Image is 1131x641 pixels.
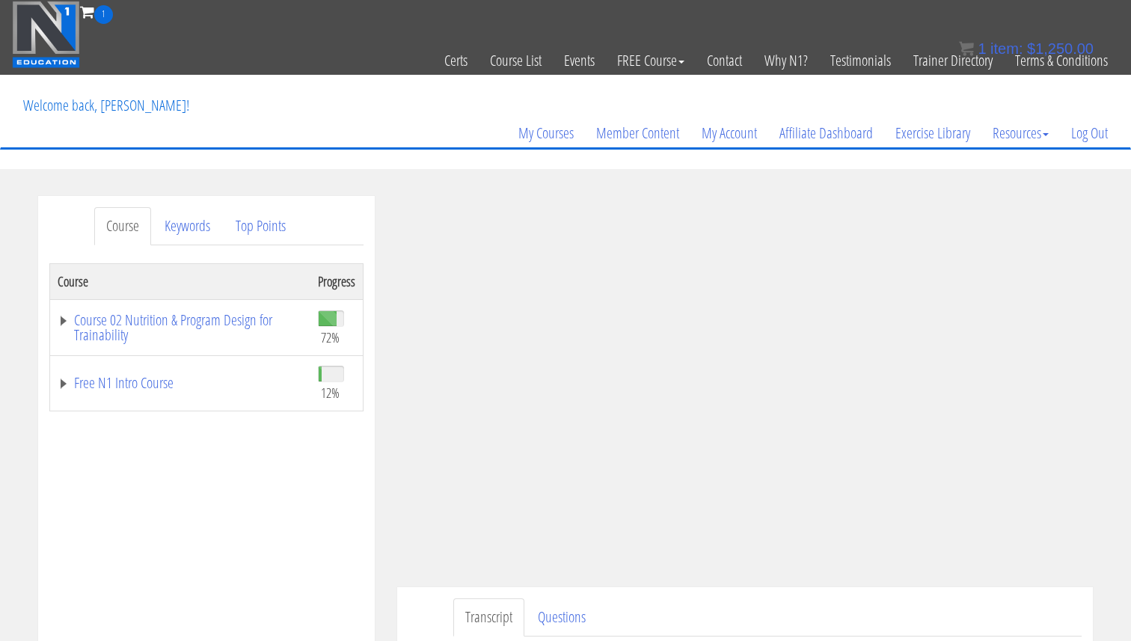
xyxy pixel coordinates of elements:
a: Resources [981,97,1060,169]
a: 1 item: $1,250.00 [959,40,1094,57]
a: FREE Course [606,24,696,97]
a: Transcript [453,598,524,637]
a: Log Out [1060,97,1119,169]
a: Member Content [585,97,690,169]
a: Questions [526,598,598,637]
img: icon11.png [959,41,974,56]
a: Why N1? [753,24,819,97]
a: Course List [479,24,553,97]
a: Keywords [153,207,222,245]
a: Course [94,207,151,245]
a: Trainer Directory [902,24,1004,97]
span: 12% [321,384,340,401]
a: My Account [690,97,768,169]
a: 1 [80,1,113,22]
a: Terms & Conditions [1004,24,1119,97]
span: 72% [321,329,340,346]
a: Course 02 Nutrition & Program Design for Trainability [58,313,303,343]
th: Progress [310,263,364,299]
bdi: 1,250.00 [1027,40,1094,57]
a: My Courses [507,97,585,169]
a: Free N1 Intro Course [58,375,303,390]
span: $ [1027,40,1035,57]
p: Welcome back, [PERSON_NAME]! [12,76,200,135]
span: item: [990,40,1023,57]
a: Certs [433,24,479,97]
a: Exercise Library [884,97,981,169]
a: Top Points [224,207,298,245]
span: 1 [94,5,113,24]
a: Testimonials [819,24,902,97]
a: Events [553,24,606,97]
span: 1 [978,40,986,57]
img: n1-education [12,1,80,68]
a: Contact [696,24,753,97]
th: Course [50,263,311,299]
a: Affiliate Dashboard [768,97,884,169]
